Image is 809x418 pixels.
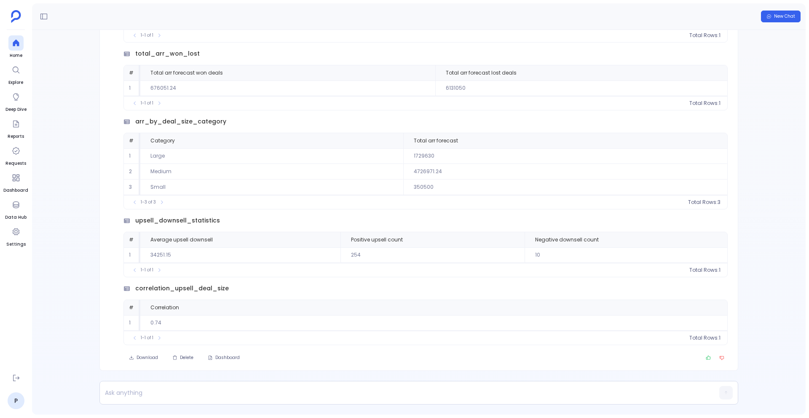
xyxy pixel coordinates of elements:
span: Download [137,355,158,361]
td: 3 [124,180,140,195]
span: arr_by_deal_size_category [135,117,226,126]
span: # [129,69,134,76]
span: Average upsell downsell [150,236,213,243]
span: Correlation [150,304,179,311]
span: 1-1 of 1 [141,335,153,341]
span: Total Rows: [689,335,719,341]
a: Reports [8,116,24,140]
button: Delete [167,352,199,364]
span: Data Hub [5,214,27,221]
span: Delete [180,355,193,361]
span: New Chat [774,13,795,19]
span: # [129,236,134,243]
span: correlation_upsell_deal_size [135,284,229,293]
td: Large [140,148,403,164]
td: 676051.24 [140,80,435,96]
span: Home [8,52,24,59]
span: # [129,304,134,311]
span: Total Rows: [689,32,719,39]
td: 254 [340,247,525,263]
a: Home [8,35,24,59]
span: 1 [719,335,721,341]
td: 10 [525,247,727,263]
td: Small [140,180,403,195]
td: 4726971.24 [403,164,727,180]
span: Total Rows: [688,199,718,206]
span: Total arr forecast lost deals [446,70,517,76]
a: Explore [8,62,24,86]
span: Dashboard [215,355,240,361]
a: Requests [5,143,26,167]
img: petavue logo [11,10,21,23]
a: Dashboard [3,170,28,194]
a: Deep Dive [5,89,27,113]
span: Settings [6,241,26,248]
button: Download [123,352,163,364]
td: 34251.15 [140,247,340,263]
span: upsell_downsell_statistics [135,216,220,225]
span: 1-1 of 1 [141,32,153,39]
span: Category [150,137,175,144]
a: Settings [6,224,26,248]
button: Dashboard [202,352,245,364]
td: 0.74 [140,315,727,331]
span: 1 [719,32,721,39]
span: Total arr forecast [414,137,458,144]
td: 6131050 [435,80,727,96]
td: 1 [124,148,140,164]
span: Dashboard [3,187,28,194]
span: Total arr forecast won deals [150,70,223,76]
span: 3 [718,199,721,206]
a: Data Hub [5,197,27,221]
span: total_arr_won_lost [135,49,200,58]
button: New Chat [761,11,801,22]
span: Positive upsell count [351,236,403,243]
span: 1 [719,267,721,273]
span: Reports [8,133,24,140]
span: 1 [719,100,721,107]
a: P [8,392,24,409]
span: Requests [5,160,26,167]
td: 1 [124,80,140,96]
span: Total Rows: [689,100,719,107]
td: 2 [124,164,140,180]
span: Deep Dive [5,106,27,113]
span: 1-3 of 3 [141,199,156,206]
span: 1-1 of 1 [141,100,153,107]
td: 1729630 [403,148,727,164]
span: Total Rows: [689,267,719,273]
td: Medium [140,164,403,180]
span: 1-1 of 1 [141,267,153,273]
td: 350500 [403,180,727,195]
span: # [129,137,134,144]
td: 1 [124,247,140,263]
span: Explore [8,79,24,86]
span: Negative downsell count [535,236,599,243]
td: 1 [124,315,140,331]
